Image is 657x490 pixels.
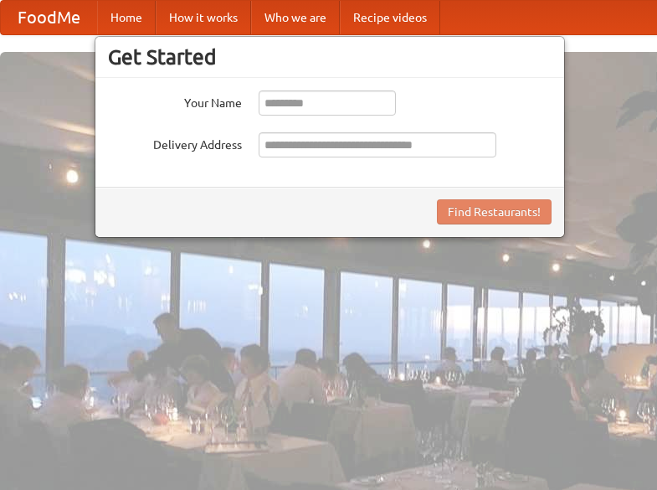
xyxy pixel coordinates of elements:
[108,90,242,111] label: Your Name
[108,132,242,153] label: Delivery Address
[97,1,156,34] a: Home
[108,44,552,70] h3: Get Started
[156,1,251,34] a: How it works
[1,1,97,34] a: FoodMe
[340,1,440,34] a: Recipe videos
[437,199,552,224] button: Find Restaurants!
[251,1,340,34] a: Who we are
